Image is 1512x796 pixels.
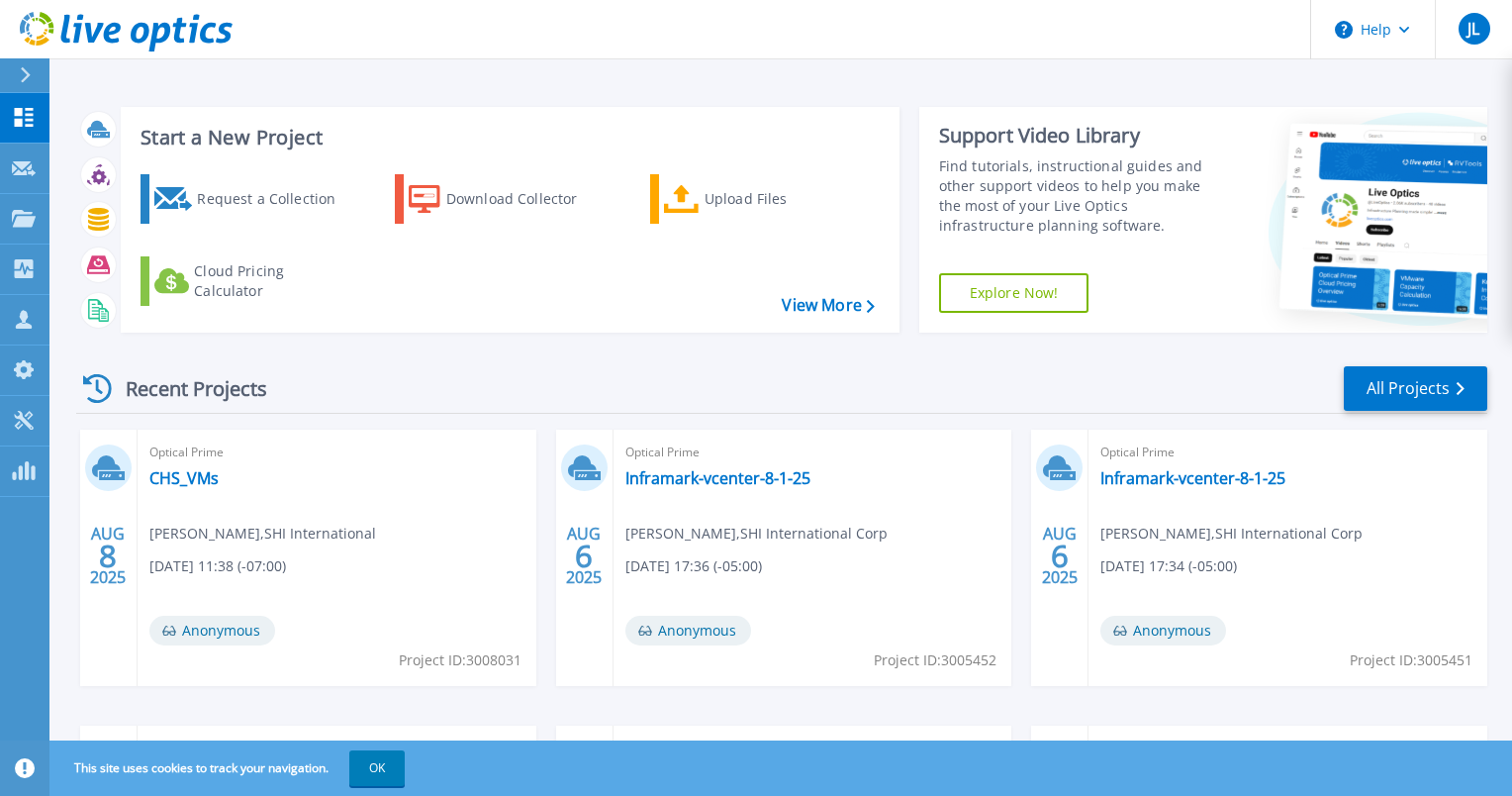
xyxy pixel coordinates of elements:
span: 8 [99,547,117,564]
div: Find tutorials, instructional guides and other support videos to help you make the most of your L... [939,156,1224,236]
span: [DATE] 11:38 (-07:00) [149,555,286,577]
span: This site uses cookies to track your navigation. [54,750,405,786]
a: Cloud Pricing Calculator [141,256,361,306]
a: Explore Now! [939,273,1089,313]
a: Upload Files [650,174,871,224]
a: Inframark-vcenter-8-1-25 [625,468,810,488]
a: Request a Collection [141,174,361,224]
a: CHS_VMs [149,468,219,488]
div: Request a Collection [197,179,355,219]
a: Download Collector [395,174,615,224]
span: [PERSON_NAME] , SHI International Corp [625,523,888,545]
span: Optical Prime [1100,442,1475,463]
span: Optical Prime [625,738,1000,759]
button: OK [349,750,405,786]
div: AUG 2025 [89,520,127,592]
div: Upload Files [705,179,863,219]
span: Project ID: 3008031 [399,649,521,671]
span: Optical Prime [625,442,1000,463]
span: Optical Prime [1100,738,1475,759]
div: Cloud Pricing Calculator [194,261,352,301]
span: Anonymous [625,616,751,646]
a: All Projects [1344,366,1487,411]
a: View More [782,296,874,315]
span: Optical Prime [149,442,524,463]
span: 6 [1051,547,1069,564]
a: Inframark-vcenter-8-1-25 [1100,468,1285,488]
span: [PERSON_NAME] , SHI International Corp [1100,523,1363,545]
span: Optical Prime [149,738,524,759]
span: [PERSON_NAME] , SHI International [149,523,376,545]
div: AUG 2025 [565,520,603,592]
span: [DATE] 17:34 (-05:00) [1100,555,1237,577]
span: Anonymous [149,616,275,646]
div: Download Collector [446,179,605,219]
div: AUG 2025 [1041,520,1079,592]
span: [DATE] 17:36 (-05:00) [625,555,762,577]
h3: Start a New Project [141,127,874,149]
span: 6 [575,547,593,564]
div: Support Video Library [939,123,1224,149]
div: Recent Projects [76,364,294,413]
span: Anonymous [1100,616,1226,646]
span: JL [1467,21,1479,37]
span: Project ID: 3005452 [874,649,996,671]
span: Project ID: 3005451 [1350,649,1472,671]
